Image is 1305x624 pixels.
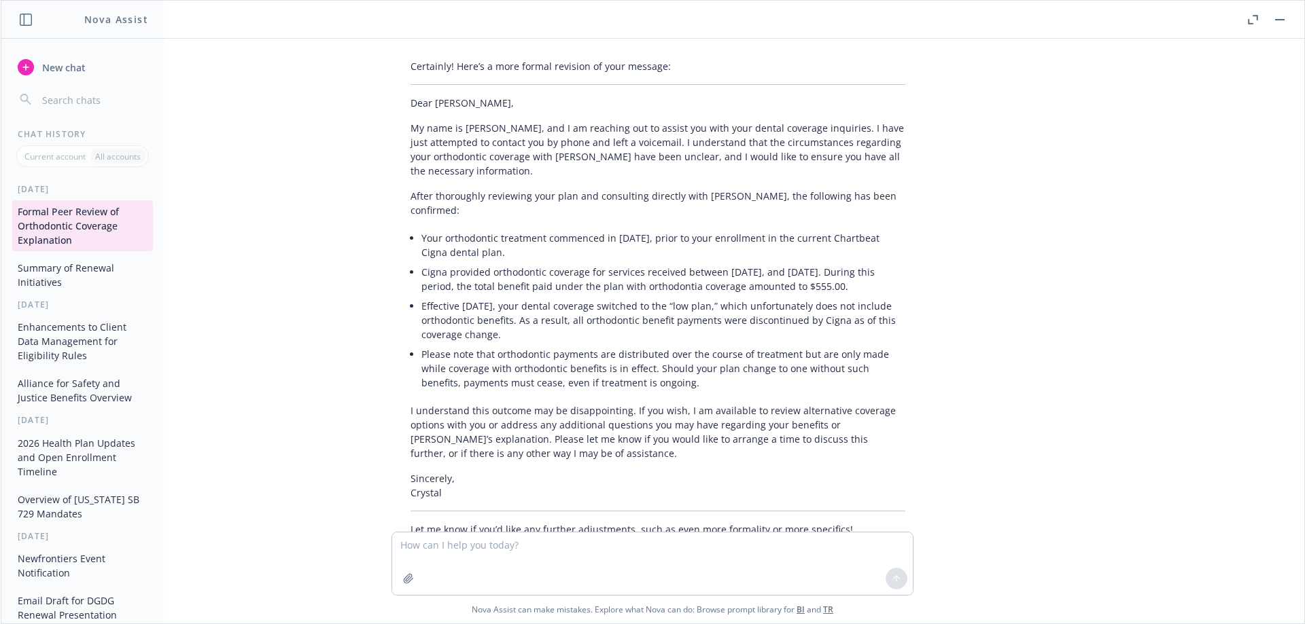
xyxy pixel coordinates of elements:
button: Overview of [US_STATE] SB 729 Mandates [12,488,153,525]
p: Certainly! Here’s a more formal revision of your message: [411,59,905,73]
button: Enhancements to Client Data Management for Eligibility Rules [12,316,153,367]
input: Search chats [39,90,147,109]
p: I understand this outcome may be disappointing. If you wish, I am available to review alternative... [411,403,905,460]
button: Newfrontiers Event Notification [12,547,153,584]
button: 2026 Health Plan Updates and Open Enrollment Timeline [12,432,153,483]
p: Current account [24,151,86,162]
p: Dear [PERSON_NAME], [411,96,905,110]
p: Sincerely, Crystal [411,471,905,500]
div: [DATE] [1,183,164,195]
p: Let me know if you’d like any further adjustments, such as even more formality or more specifics! [411,522,905,536]
p: My name is [PERSON_NAME], and I am reaching out to assist you with your dental coverage inquiries... [411,121,905,178]
li: Effective [DATE], your dental coverage switched to the “low plan,” which unfortunately does not i... [421,296,905,344]
span: Nova Assist can make mistakes. Explore what Nova can do: Browse prompt library for and [472,595,833,623]
p: After thoroughly reviewing your plan and consulting directly with [PERSON_NAME], the following ha... [411,189,905,217]
a: BI [797,604,805,615]
div: [DATE] [1,299,164,310]
button: Formal Peer Review of Orthodontic Coverage Explanation [12,200,153,251]
span: New chat [39,60,86,75]
li: Please note that orthodontic payments are distributed over the course of treatment but are only m... [421,344,905,392]
button: Alliance for Safety and Justice Benefits Overview [12,372,153,409]
li: Cigna provided orthodontic coverage for services received between [DATE], and [DATE]. During this... [421,262,905,296]
p: All accounts [95,151,141,162]
h1: Nova Assist [84,12,148,26]
button: New chat [12,55,153,79]
div: Chat History [1,128,164,140]
button: Summary of Renewal Initiatives [12,257,153,293]
div: [DATE] [1,530,164,542]
li: Your orthodontic treatment commenced in [DATE], prior to your enrollment in the current Chartbeat... [421,228,905,262]
div: [DATE] [1,414,164,426]
a: TR [823,604,833,615]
